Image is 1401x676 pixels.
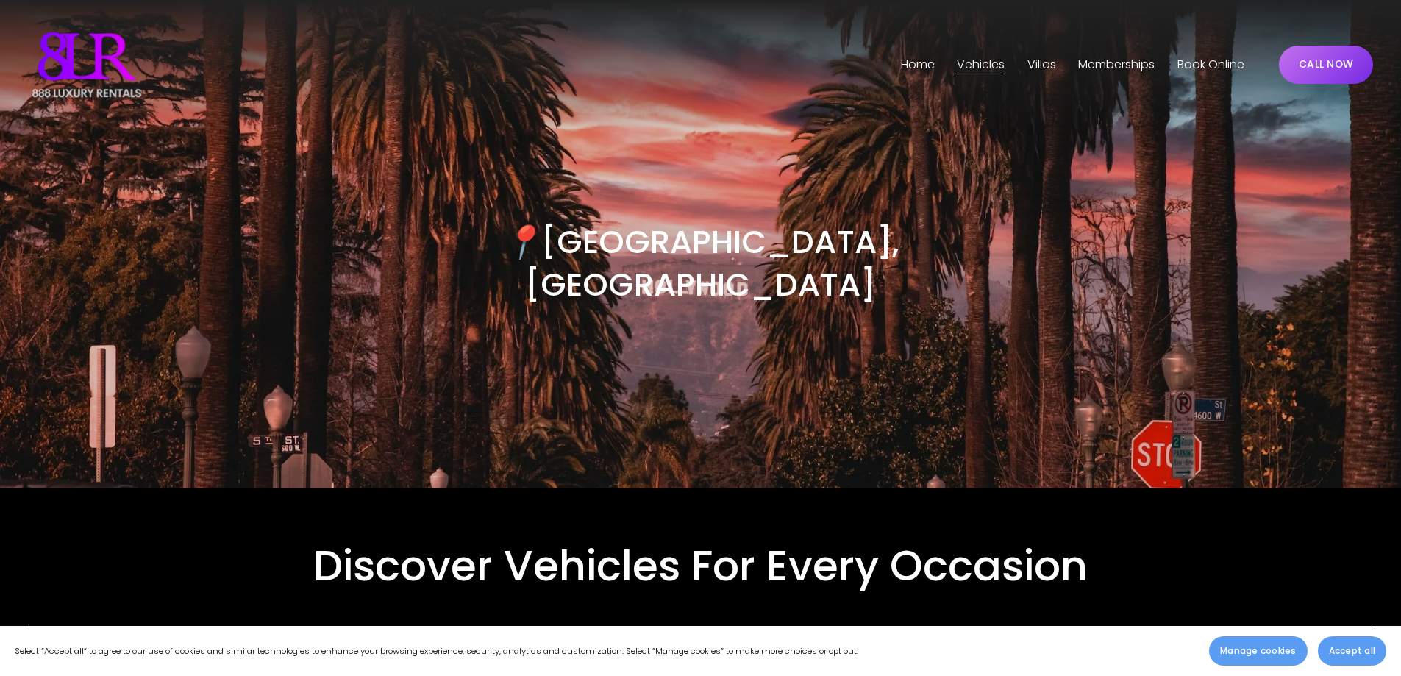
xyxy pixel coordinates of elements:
[1318,636,1386,666] button: Accept all
[957,54,1005,76] span: Vehicles
[1027,53,1056,77] a: folder dropdown
[15,644,858,659] p: Select “Accept all” to agree to our use of cookies and similar technologies to enhance your brows...
[28,538,1373,593] h2: Discover Vehicles For Every Occasion
[1220,644,1296,658] span: Manage cookies
[1209,636,1307,666] button: Manage cookies
[28,28,146,102] img: Luxury Car &amp; Home Rentals For Every Occasion
[901,53,935,77] a: Home
[1329,644,1375,658] span: Accept all
[1177,53,1244,77] a: Book Online
[364,221,1036,306] h3: [GEOGRAPHIC_DATA], [GEOGRAPHIC_DATA]
[1279,46,1373,84] a: CALL NOW
[1027,54,1056,76] span: Villas
[502,219,541,264] em: 📍
[957,53,1005,77] a: folder dropdown
[1078,53,1155,77] a: Memberships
